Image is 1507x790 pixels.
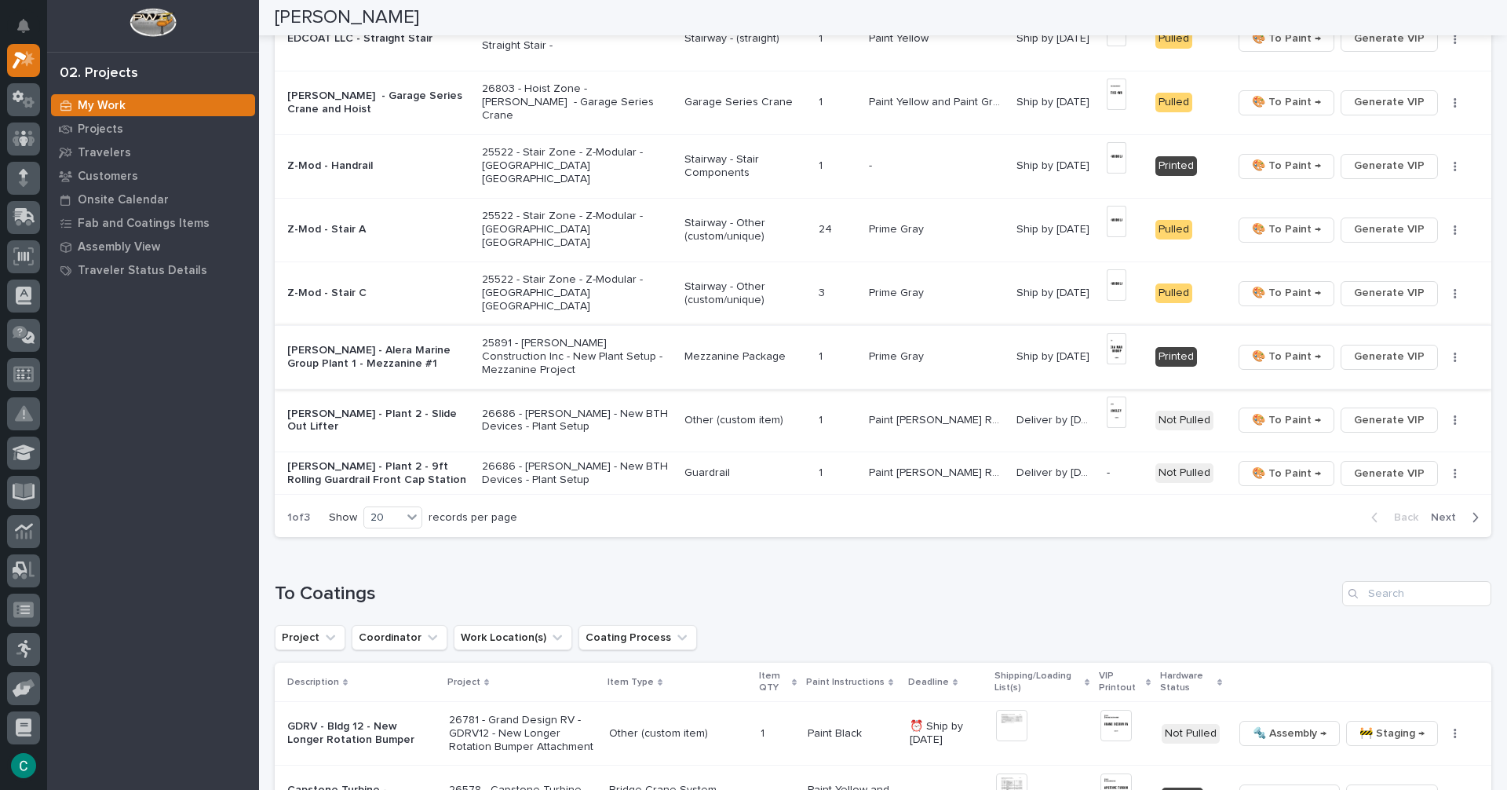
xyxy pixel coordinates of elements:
tr: [PERSON_NAME] - Plant 2 - 9ft Rolling Guardrail Front Cap Station26686 - [PERSON_NAME] - New BTH ... [275,452,1491,495]
button: Generate VIP [1341,27,1438,52]
a: Customers [47,164,259,188]
button: Back [1359,510,1425,525]
p: Traveler Status Details [78,264,207,278]
span: Generate VIP [1354,464,1425,483]
p: Ship by [DATE] [1016,29,1093,46]
div: 20 [364,510,402,526]
p: 24 [819,220,835,236]
tr: Z-Mod - Handrail25522 - Stair Zone - Z-Modular - [GEOGRAPHIC_DATA] [GEOGRAPHIC_DATA]Stairway - St... [275,134,1491,198]
button: 🎨 To Paint → [1239,345,1334,370]
p: 1 [819,156,826,173]
button: Generate VIP [1341,90,1438,115]
p: Shipping/Loading List(s) [994,667,1081,697]
p: Other (custom item) [609,727,749,741]
a: Assembly View [47,235,259,258]
span: 🎨 To Paint → [1252,29,1321,48]
p: Z-Mod - Handrail [287,159,469,173]
span: Next [1431,510,1465,525]
h1: To Coatings [275,583,1336,605]
p: Ship by [DATE] [1016,347,1093,364]
button: Next [1425,510,1491,525]
tr: [PERSON_NAME] - Garage Series Crane and Hoist26803 - Hoist Zone - [PERSON_NAME] - Garage Series C... [275,71,1491,134]
p: - [1107,466,1143,480]
a: Travelers [47,141,259,164]
button: 🎨 To Paint → [1239,461,1334,486]
p: 25522 - Stair Zone - Z-Modular - [GEOGRAPHIC_DATA] [GEOGRAPHIC_DATA] [482,210,673,249]
tr: Z-Mod - Stair A25522 - Stair Zone - Z-Modular - [GEOGRAPHIC_DATA] [GEOGRAPHIC_DATA]Stairway - Oth... [275,198,1491,262]
button: Generate VIP [1341,461,1438,486]
p: 25522 - Stair Zone - Z-Modular - [GEOGRAPHIC_DATA] [GEOGRAPHIC_DATA] [482,146,673,185]
button: 🎨 To Paint → [1239,27,1334,52]
button: Project [275,625,345,650]
div: Not Pulled [1155,411,1213,430]
p: My Work [78,99,126,113]
p: Deadline [908,674,949,691]
p: Description [287,674,339,691]
div: Not Pulled [1162,724,1220,744]
a: Traveler Status Details [47,258,259,282]
p: 26686 - [PERSON_NAME] - New BTH Devices - Plant Setup [482,460,673,487]
p: Deliver by [DATE] [1016,411,1097,427]
p: Ship by [DATE] [1016,283,1093,300]
p: ⏰ Ship by [DATE] [910,720,983,747]
div: Pulled [1155,29,1192,49]
p: 1 [819,29,826,46]
p: Stairway - Other (custom/unique) [684,280,806,307]
div: 02. Projects [60,65,138,82]
span: 🎨 To Paint → [1252,464,1321,483]
a: Projects [47,117,259,141]
p: Z-Mod - Stair A [287,223,469,236]
p: Paint Yellow and Paint Gray [869,93,1007,109]
p: [PERSON_NAME] - Plant 2 - 9ft Rolling Guardrail Front Cap Station [287,460,469,487]
div: Printed [1155,156,1197,176]
p: Paint Brinkley Red* (custom) [869,411,1007,427]
p: Stairway - (straight) [684,32,806,46]
span: 🎨 To Paint → [1252,93,1321,112]
tr: [PERSON_NAME] - Plant 2 - Slide Out Lifter26686 - [PERSON_NAME] - New BTH Devices - Plant SetupOt... [275,389,1491,452]
button: 🔩 Assembly → [1239,721,1340,746]
p: 3 [819,283,828,300]
div: Pulled [1155,283,1192,303]
p: 1 [819,463,826,480]
h2: [PERSON_NAME] [275,6,419,29]
tr: Z-Mod - Stair C25522 - Stair Zone - Z-Modular - [GEOGRAPHIC_DATA] [GEOGRAPHIC_DATA]Stairway - Oth... [275,262,1491,325]
div: Pulled [1155,93,1192,112]
p: records per page [429,511,517,525]
a: Fab and Coatings Items [47,211,259,235]
div: Pulled [1155,220,1192,240]
button: users-avatar [7,749,40,782]
span: Generate VIP [1354,220,1425,239]
p: 1 [819,93,826,109]
p: Prime Gray [869,220,927,236]
p: Other (custom item) [684,414,806,427]
span: 🎨 To Paint → [1252,283,1321,302]
span: 🔩 Assembly → [1253,724,1326,743]
div: Not Pulled [1155,463,1213,483]
p: 26781 - Grand Design RV - GDRV12 - New Longer Rotation Bumper Attachment [449,714,597,753]
p: Paint Brinkley Red* (custom) [869,463,1007,480]
p: 26686 - [PERSON_NAME] - New BTH Devices - Plant Setup [482,408,673,434]
p: Stairway - Stair Components [684,153,806,180]
button: Generate VIP [1341,218,1438,243]
tr: GDRV - Bldg 12 - New Longer Rotation Bumper26781 - Grand Design RV - GDRV12 - New Longer Rotation... [275,702,1491,766]
button: Notifications [7,9,40,42]
p: 1 of 3 [275,499,323,537]
button: Generate VIP [1341,345,1438,370]
span: 🎨 To Paint → [1252,347,1321,366]
div: Printed [1155,347,1197,367]
button: Coating Process [578,625,697,650]
span: Generate VIP [1354,93,1425,112]
p: EDCOAT LLC - Straight Stair [287,32,469,46]
button: Generate VIP [1341,281,1438,306]
p: Prime Gray [869,347,927,364]
span: Generate VIP [1354,156,1425,175]
p: Onsite Calendar [78,193,169,207]
p: Ship by [DATE] [1016,156,1093,173]
p: Ship by [DATE] [1016,220,1093,236]
span: Back [1385,510,1418,525]
p: Stairway - Other (custom/unique) [684,217,806,243]
p: Paint Yellow [869,29,932,46]
p: Garage Series Crane [684,96,806,109]
span: 🎨 To Paint → [1252,220,1321,239]
span: Generate VIP [1354,283,1425,302]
